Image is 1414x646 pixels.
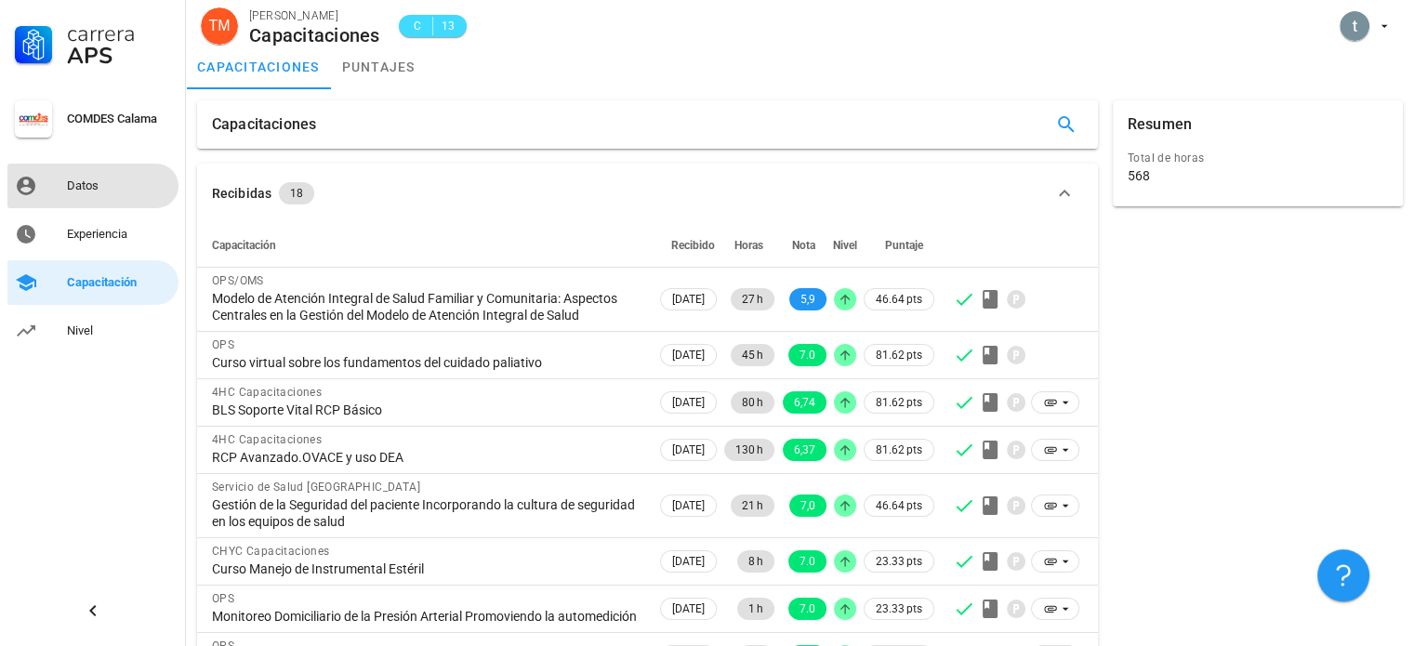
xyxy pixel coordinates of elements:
span: C [410,17,425,35]
div: RCP Avanzado.OVACE y uso DEA [212,449,641,466]
div: Monitoreo Domiciliario de la Presión Arterial Promoviendo la automedición [212,608,641,625]
span: 7.0 [800,598,815,620]
span: 4HC Capacitaciones [212,433,322,446]
span: OPS/OMS [212,274,264,287]
span: Capacitación [212,239,276,252]
span: OPS [212,592,234,605]
div: Experiencia [67,227,171,242]
div: Resumen [1128,100,1192,149]
span: TM [208,7,230,45]
th: Nivel [830,223,860,268]
div: Gestión de la Seguridad del paciente Incorporando la cultura de seguridad en los equipos de salud [212,496,641,530]
div: Modelo de Atención Integral de Salud Familiar y Comunitaria: Aspectos Centrales en la Gestión del... [212,290,641,323]
a: capacitaciones [186,45,331,89]
span: 5,9 [800,288,815,310]
span: 21 h [742,494,763,517]
div: Capacitaciones [249,25,380,46]
a: Nivel [7,309,178,353]
div: COMDES Calama [67,112,171,126]
div: Curso virtual sobre los fundamentos del cuidado paliativo [212,354,641,371]
span: 1 h [748,598,763,620]
span: [DATE] [672,440,705,460]
span: 6,74 [794,391,815,414]
div: Capacitaciones [212,100,316,149]
span: Recibido [671,239,715,252]
div: Carrera [67,22,171,45]
span: 81.62 pts [876,393,922,412]
span: [DATE] [672,289,705,310]
span: 18 [290,182,303,204]
span: [DATE] [672,392,705,413]
span: 80 h [742,391,763,414]
span: Nota [792,239,815,252]
div: avatar [1340,11,1369,41]
div: [PERSON_NAME] [249,7,380,25]
div: Recibidas [212,183,271,204]
span: Servicio de Salud [GEOGRAPHIC_DATA] [212,481,420,494]
span: 7,0 [800,494,815,517]
th: Puntaje [860,223,938,268]
span: 81.62 pts [876,346,922,364]
span: 13 [441,17,456,35]
div: avatar [201,7,238,45]
div: APS [67,45,171,67]
span: 81.62 pts [876,441,922,459]
div: Nivel [67,323,171,338]
button: Recibidas 18 [197,164,1098,223]
th: Horas [720,223,778,268]
a: Experiencia [7,212,178,257]
a: puntajes [331,45,427,89]
span: Horas [734,239,763,252]
span: 23.33 pts [876,600,922,618]
span: 27 h [742,288,763,310]
span: 45 h [742,344,763,366]
span: 130 h [735,439,763,461]
span: 23.33 pts [876,552,922,571]
th: Nota [778,223,830,268]
span: Puntaje [885,239,923,252]
span: 4HC Capacitaciones [212,386,322,399]
span: [DATE] [672,495,705,516]
div: Total de horas [1128,149,1388,167]
th: Capacitación [197,223,656,268]
span: 46.64 pts [876,290,922,309]
span: 7.0 [800,344,815,366]
div: 568 [1128,167,1150,184]
span: 46.64 pts [876,496,922,515]
div: Datos [67,178,171,193]
span: CHYC Capacitaciones [212,545,330,558]
th: Recibido [656,223,720,268]
a: Capacitación [7,260,178,305]
span: 6,37 [794,439,815,461]
div: BLS Soporte Vital RCP Básico [212,402,641,418]
span: [DATE] [672,551,705,572]
span: OPS [212,338,234,351]
span: 8 h [748,550,763,573]
div: Capacitación [67,275,171,290]
span: Nivel [833,239,857,252]
span: [DATE] [672,599,705,619]
a: Datos [7,164,178,208]
span: 7.0 [800,550,815,573]
div: Curso Manejo de Instrumental Estéril [212,560,641,577]
span: [DATE] [672,345,705,365]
